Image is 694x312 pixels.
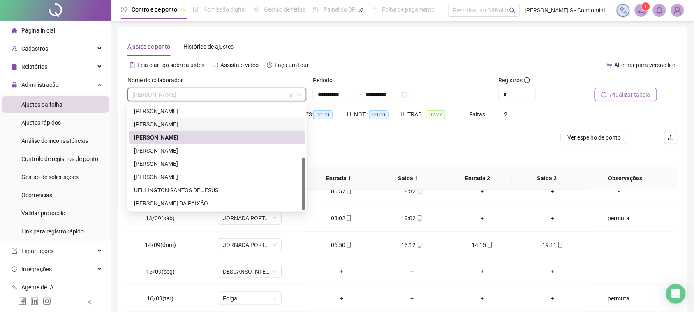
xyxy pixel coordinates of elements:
[645,4,648,9] span: 1
[384,267,441,276] div: +
[129,118,305,131] div: JOSE LUIZ MOREIRA DA PURIFICAÇÃO DOS SANTOS
[87,299,93,305] span: left
[369,110,389,119] span: 00:00
[313,294,370,303] div: +
[180,7,185,12] span: pushpin
[267,62,273,68] span: history
[134,172,300,182] div: [PERSON_NAME]
[223,292,277,305] span: Folga
[12,266,17,272] span: sync
[588,174,663,183] span: Observações
[454,267,511,276] div: +
[524,267,581,276] div: +
[137,62,204,68] span: Leia o artigo sobre ajustes
[121,7,127,12] span: clock-circle
[524,294,581,303] div: +
[382,6,435,13] span: Folha de pagamento
[345,215,352,221] span: mobile
[595,88,657,101] button: Atualizar tabela
[18,297,26,305] span: facebook
[595,267,643,276] div: -
[668,134,674,141] span: upload
[509,7,516,14] span: search
[12,64,17,70] span: file
[313,240,370,249] div: 06:50
[134,159,300,168] div: [PERSON_NAME]
[454,240,511,249] div: 14:15
[223,212,277,224] span: JORNADA PORTEIRO (DIURNO)
[21,248,53,254] span: Exportações
[567,133,621,142] span: Ver espelho de ponto
[21,63,47,70] span: Relatórios
[384,240,441,249] div: 13:12
[21,45,48,52] span: Cadastros
[253,7,259,12] span: sun
[595,240,643,249] div: -
[21,119,61,126] span: Ajustes rápidos
[204,6,246,13] span: Admissão digital
[619,6,628,15] img: sparkle-icon.fc2bf0ac1784a2077858766a79e2daf3.svg
[304,167,373,190] th: Entrada 1
[504,111,508,118] span: 2
[356,91,362,98] span: swap-right
[145,242,176,248] span: 14/09(dom)
[134,107,300,116] div: [PERSON_NAME]
[454,294,511,303] div: +
[443,167,512,190] th: Entrada 2
[21,27,55,34] span: Página inicial
[12,248,17,254] span: export
[132,6,177,13] span: Controle de ponto
[615,62,675,68] span: Alternar para versão lite
[220,62,259,68] span: Assista o vídeo
[371,7,377,12] span: book
[21,228,84,235] span: Link para registro rápido
[601,92,607,98] span: reload
[21,210,65,217] span: Validar protocolo
[359,7,364,12] span: pushpin
[416,242,423,248] span: mobile
[21,81,59,88] span: Administração
[470,111,488,118] span: Faltas:
[129,157,305,170] div: RAMON NONATO GOMES SANTOS
[384,294,441,303] div: +
[21,174,79,180] span: Gestão de solicitações
[301,110,347,119] div: HE 3:
[129,144,305,157] div: MARCELO SANTOS DA SILVA
[147,295,173,302] span: 16/09(ter)
[213,62,218,68] span: youtube
[524,77,530,83] span: info-circle
[345,242,352,248] span: mobile
[313,110,333,119] span: 00:00
[384,187,441,196] div: 19:32
[524,187,581,196] div: +
[43,297,51,305] span: instagram
[129,184,305,197] div: UELLINGTON SANTOS DE JESUS
[345,189,352,194] span: mobile
[30,297,39,305] span: linkedin
[313,267,370,276] div: +
[671,4,684,16] img: 29390
[324,6,356,13] span: Painel do DP
[12,82,17,88] span: lock
[486,242,493,248] span: mobile
[21,192,52,198] span: Ocorrências
[289,92,294,97] span: filter
[595,187,643,196] div: -
[146,215,175,221] span: 13/09(sáb)
[524,214,581,223] div: +
[134,133,300,142] div: [PERSON_NAME]
[223,239,277,251] span: JORNADA PORTEIRO (DIURNO)
[638,7,645,14] span: notification
[581,167,670,190] th: Observações
[347,110,400,119] div: H. NOT.:
[21,266,52,272] span: Integrações
[193,7,199,12] span: file-done
[313,76,338,85] label: Período
[129,170,305,184] div: ROSIMEIRE DOS SANTOS ABREU
[134,199,300,208] div: [PERSON_NAME] DA PAIXÃO
[557,242,563,248] span: mobile
[183,43,234,50] span: Histórico de ajustes
[666,284,686,304] div: Open Intercom Messenger
[426,110,445,119] span: 92:27
[134,186,300,195] div: UELLINGTON SANTOS DE JESUS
